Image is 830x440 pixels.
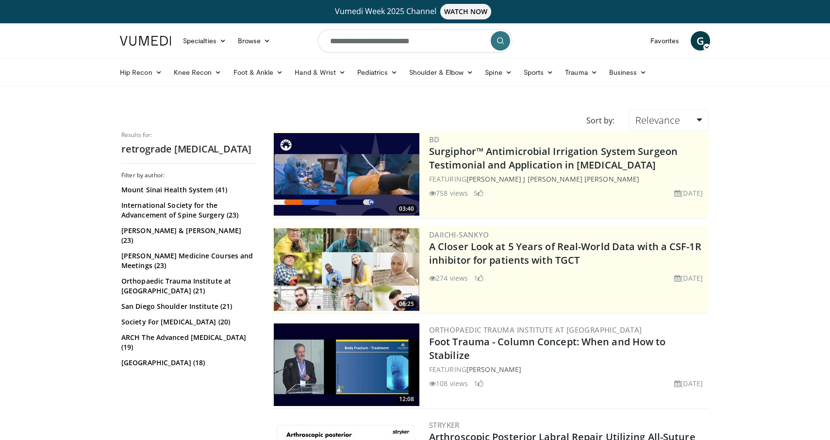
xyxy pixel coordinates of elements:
a: [PERSON_NAME] J [PERSON_NAME] [PERSON_NAME] [466,174,639,184]
div: Sort by: [579,110,622,131]
a: Favorites [645,31,685,51]
a: Mount Sinai Health System (41) [121,185,255,195]
a: Spine [479,63,517,82]
a: Orthopaedic Trauma Institute at [GEOGRAPHIC_DATA] [429,325,642,335]
a: Hip Recon [114,63,168,82]
li: 1 [474,273,483,283]
a: Orthopaedic Trauma Institute at [GEOGRAPHIC_DATA] (21) [121,276,255,296]
span: WATCH NOW [440,4,492,19]
a: [PERSON_NAME] [466,365,521,374]
img: 46d06173-cd18-422c-a84f-522e98266e09.300x170_q85_crop-smart_upscale.jpg [274,323,419,406]
a: Relevance [629,110,709,131]
a: [GEOGRAPHIC_DATA] (18) [121,358,255,368]
span: 12:08 [396,395,417,404]
li: [DATE] [674,273,703,283]
li: 108 views [429,378,468,389]
a: 03:40 [274,133,419,216]
a: San Diego Shoulder Institute (21) [121,302,255,311]
a: Surgiphor™ Antimicrobial Irrigation System Surgeon Testimonial and Application in [MEDICAL_DATA] [429,145,678,171]
a: Trauma [559,63,603,82]
a: Specialties [177,31,232,51]
img: VuMedi Logo [120,36,171,46]
a: G [691,31,710,51]
li: 1 [474,378,483,389]
a: Sports [518,63,560,82]
div: FEATURING [429,174,707,184]
a: BD [429,135,440,144]
li: [DATE] [674,378,703,389]
li: 5 [474,188,483,198]
a: [PERSON_NAME] Medicine Courses and Meetings (23) [121,251,255,271]
img: 93c22cae-14d1-47f0-9e4a-a244e824b022.png.300x170_q85_crop-smart_upscale.jpg [274,228,419,311]
a: Shoulder & Elbow [403,63,479,82]
div: FEATURING [429,364,707,374]
a: Daiichi-Sankyo [429,230,489,239]
a: Stryker [429,420,460,430]
span: 06:25 [396,300,417,308]
a: Browse [232,31,277,51]
img: 70422da6-974a-44ac-bf9d-78c82a89d891.300x170_q85_crop-smart_upscale.jpg [274,133,419,216]
h3: Filter by author: [121,171,257,179]
li: [DATE] [674,188,703,198]
li: 274 views [429,273,468,283]
a: Vumedi Week 2025 ChannelWATCH NOW [121,4,709,19]
a: Foot Trauma - Column Concept: When and How to Stabilize [429,335,666,362]
a: Society For [MEDICAL_DATA] (20) [121,317,255,327]
a: Foot & Ankle [228,63,289,82]
a: 12:08 [274,323,419,406]
span: 03:40 [396,204,417,213]
input: Search topics, interventions [318,29,512,52]
a: Hand & Wrist [289,63,351,82]
a: ARCH The Advanced [MEDICAL_DATA] (19) [121,333,255,352]
a: 06:25 [274,228,419,311]
li: 758 views [429,188,468,198]
a: Business [603,63,653,82]
a: A Closer Look at 5 Years of Real-World Data with a CSF-1R inhibitor for patients with TGCT [429,240,701,267]
a: Pediatrics [351,63,403,82]
span: Relevance [635,114,680,127]
a: International Society for the Advancement of Spine Surgery (23) [121,201,255,220]
a: Knee Recon [168,63,228,82]
p: Results for: [121,131,257,139]
h2: retrograde [MEDICAL_DATA] [121,143,257,155]
a: [PERSON_NAME] & [PERSON_NAME] (23) [121,226,255,245]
